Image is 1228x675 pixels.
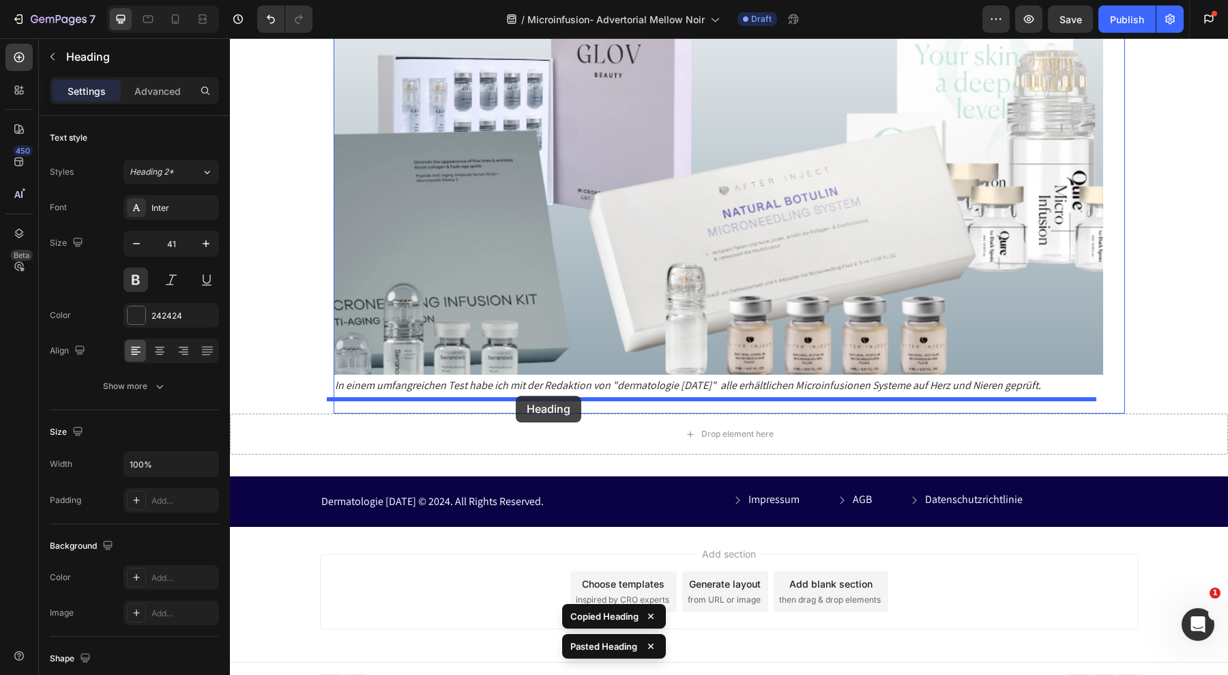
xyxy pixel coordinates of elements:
[151,572,216,584] div: Add...
[1182,608,1214,641] iframe: Intercom live chat
[130,166,174,178] span: Heading 2*
[1098,5,1156,33] button: Publish
[50,166,74,178] div: Styles
[50,537,116,556] div: Background
[50,607,74,619] div: Image
[151,495,216,507] div: Add...
[151,202,216,214] div: Inter
[5,5,102,33] button: 7
[1210,588,1220,599] span: 1
[521,12,525,27] span: /
[103,379,166,393] div: Show more
[50,571,71,584] div: Color
[50,458,72,470] div: Width
[151,607,216,620] div: Add...
[50,494,81,506] div: Padding
[50,201,67,214] div: Font
[66,48,214,65] p: Heading
[230,38,1228,675] iframe: Design area
[570,609,639,623] p: Copied Heading
[124,452,218,476] input: Auto
[123,160,219,184] button: Heading 2*
[50,374,219,399] button: Show more
[134,84,181,98] p: Advanced
[50,423,86,442] div: Size
[1048,5,1093,33] button: Save
[50,234,86,253] div: Size
[257,5,312,33] div: Undo/Redo
[50,309,71,321] div: Color
[527,12,705,27] span: Microinfusion- Advertorial Mellow Noir
[10,250,33,261] div: Beta
[50,132,87,144] div: Text style
[50,342,88,360] div: Align
[1059,14,1082,25] span: Save
[1110,12,1144,27] div: Publish
[89,11,96,27] p: 7
[50,650,93,668] div: Shape
[13,145,33,156] div: 450
[151,310,216,322] div: 242424
[68,84,106,98] p: Settings
[751,13,772,25] span: Draft
[570,640,637,653] p: Pasted Heading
